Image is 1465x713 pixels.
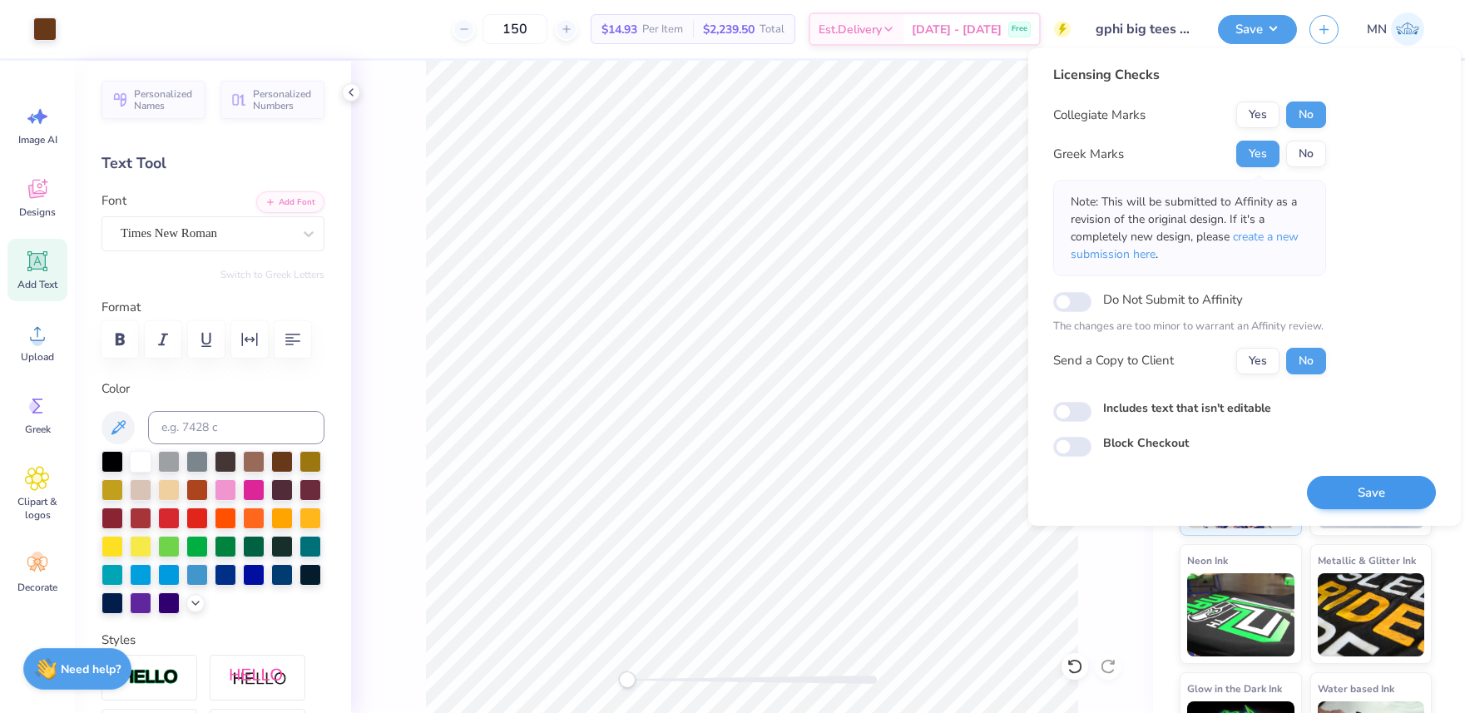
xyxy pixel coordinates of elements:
span: Greek [25,423,51,436]
span: Designs [19,205,56,219]
button: Add Font [256,191,324,213]
img: Shadow [229,667,287,688]
input: – – [483,14,547,44]
span: Personalized Names [134,88,195,111]
label: Font [101,191,126,210]
button: Switch to Greek Letters [220,268,324,281]
span: Water based Ink [1318,680,1394,697]
span: Glow in the Dark Ink [1187,680,1282,697]
label: Styles [101,631,136,650]
span: Neon Ink [1187,552,1228,569]
span: Personalized Numbers [253,88,314,111]
label: Do Not Submit to Affinity [1103,289,1243,310]
div: Accessibility label [619,671,636,688]
img: Mark Navarro [1391,12,1424,46]
div: Text Tool [101,152,324,175]
button: Yes [1236,141,1279,167]
button: No [1286,348,1326,374]
span: Est. Delivery [819,21,882,38]
span: [DATE] - [DATE] [912,21,1002,38]
span: $2,239.50 [703,21,755,38]
img: Neon Ink [1187,573,1294,656]
p: The changes are too minor to warrant an Affinity review. [1053,319,1326,335]
button: Personalized Numbers [220,81,324,119]
a: MN [1359,12,1432,46]
label: Block Checkout [1103,434,1189,452]
span: $14.93 [601,21,637,38]
span: Per Item [642,21,683,38]
p: Note: This will be submitted to Affinity as a revision of the original design. If it's a complete... [1071,193,1309,263]
div: Licensing Checks [1053,65,1326,85]
label: Includes text that isn't editable [1103,399,1271,417]
button: Personalized Names [101,81,205,119]
img: Stroke [121,668,179,687]
img: Metallic & Glitter Ink [1318,573,1425,656]
span: MN [1367,20,1387,39]
div: Collegiate Marks [1053,106,1146,125]
span: Add Text [17,278,57,291]
button: No [1286,102,1326,128]
div: Send a Copy to Client [1053,351,1174,370]
button: Yes [1236,102,1279,128]
span: Image AI [18,133,57,146]
div: Greek Marks [1053,145,1124,164]
input: e.g. 7428 c [148,411,324,444]
span: Clipart & logos [10,495,65,522]
strong: Need help? [61,661,121,677]
label: Color [101,379,324,399]
span: Decorate [17,581,57,594]
button: Save [1307,476,1436,510]
button: Yes [1236,348,1279,374]
span: Free [1012,23,1027,35]
input: Untitled Design [1083,12,1205,46]
button: No [1286,141,1326,167]
span: Upload [21,350,54,364]
span: Metallic & Glitter Ink [1318,552,1416,569]
span: Total [760,21,784,38]
button: Save [1218,15,1297,44]
label: Format [101,298,324,317]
